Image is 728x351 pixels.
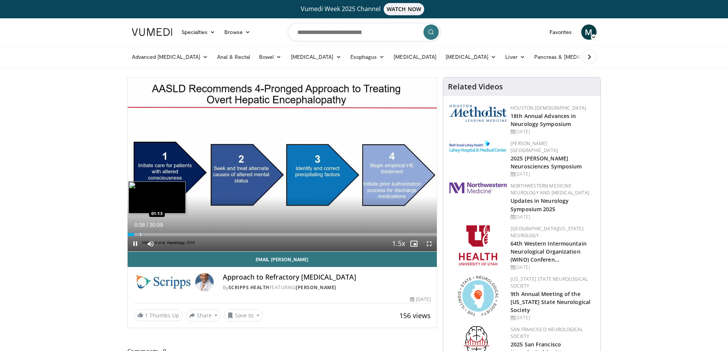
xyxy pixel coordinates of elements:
button: Fullscreen [422,236,437,251]
span: 30:09 [149,222,163,228]
img: f6362829-b0a3-407d-a044-59546adfd345.png.150x105_q85_autocrop_double_scale_upscale_version-0.2.png [459,225,497,265]
div: By FEATURING [223,284,431,291]
button: Pause [128,236,143,251]
a: 2025 [PERSON_NAME] Neurosciences Symposium [511,155,582,170]
a: Scripps Health [229,284,269,291]
div: [DATE] [511,314,594,321]
h4: Related Videos [448,82,503,91]
div: [DATE] [511,128,594,135]
a: [GEOGRAPHIC_DATA][US_STATE] Neurology [511,225,584,239]
img: e7977282-282c-4444-820d-7cc2733560fd.jpg.150x105_q85_autocrop_double_scale_upscale_version-0.2.jpg [449,140,507,153]
img: 5e4488cc-e109-4a4e-9fd9-73bb9237ee91.png.150x105_q85_autocrop_double_scale_upscale_version-0.2.png [449,105,507,122]
a: M [581,24,597,40]
a: 64th Western Intermountain Neurological Organization (WINO) Conferen… [511,240,587,263]
a: [MEDICAL_DATA] [441,49,501,65]
img: Scripps Health [134,273,192,291]
a: [MEDICAL_DATA] [286,49,346,65]
a: Specialties [177,24,220,40]
video-js: Video Player [128,78,437,252]
a: Anal & Rectal [212,49,255,65]
img: VuMedi Logo [132,28,172,36]
a: Advanced [MEDICAL_DATA] [127,49,213,65]
button: Save to [224,309,263,322]
a: Esophagus [346,49,389,65]
a: Northwestern Medicine Neurology and [MEDICAL_DATA] [511,183,589,196]
button: Enable picture-in-picture mode [406,236,422,251]
a: Email [PERSON_NAME] [128,252,437,267]
button: Playback Rate [391,236,406,251]
span: 0:38 [135,222,145,228]
span: 1 [145,312,148,319]
h4: Approach to Refractory [MEDICAL_DATA] [223,273,431,281]
a: Bowel [255,49,286,65]
a: 1 Thumbs Up [134,309,183,321]
div: Progress Bar [128,233,437,236]
span: 156 views [399,311,431,320]
a: 9th Annual Meeting of the [US_STATE] State Neurological Society [511,290,590,314]
a: 18th Annual Advances in Neurology Symposium [511,112,576,128]
button: Mute [143,236,158,251]
a: Updates in Neurology Symposium 2025 [511,197,569,212]
a: Liver [501,49,529,65]
img: 2a462fb6-9365-492a-ac79-3166a6f924d8.png.150x105_q85_autocrop_double_scale_upscale_version-0.2.jpg [449,183,507,193]
span: / [147,222,148,228]
a: Pancreas & [MEDICAL_DATA] [530,49,619,65]
div: [DATE] [511,214,594,220]
a: [PERSON_NAME] [296,284,336,291]
img: 71a8b48c-8850-4916-bbdd-e2f3ccf11ef9.png.150x105_q85_autocrop_double_scale_upscale_version-0.2.png [458,276,498,316]
a: Browse [220,24,255,40]
span: WATCH NOW [384,3,424,15]
img: Avatar [195,273,214,291]
img: image.jpeg [128,181,186,214]
button: Share [186,309,221,322]
a: [MEDICAL_DATA] [389,49,441,65]
a: [PERSON_NAME][GEOGRAPHIC_DATA] [511,140,558,154]
a: San Francisco Neurological Society [511,326,583,340]
div: [DATE] [511,264,594,271]
a: Houston [DEMOGRAPHIC_DATA] [511,105,586,111]
a: [US_STATE] State Neurological Society [511,276,588,289]
a: Vumedi Week 2025 ChannelWATCH NOW [133,3,595,15]
input: Search topics, interventions [288,23,441,41]
div: [DATE] [511,171,594,178]
a: Favorites [545,24,577,40]
div: [DATE] [410,296,431,303]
